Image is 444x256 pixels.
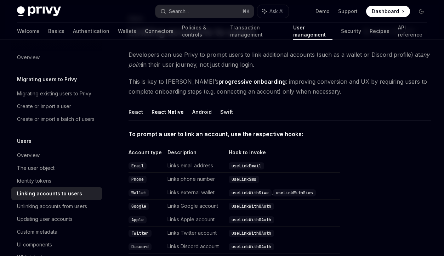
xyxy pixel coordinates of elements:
a: Transaction management [230,23,285,40]
a: Recipes [370,23,389,40]
div: Overview [17,53,40,62]
a: Identity tokens [11,174,102,187]
div: Updating user accounts [17,215,73,223]
button: React Native [152,104,184,120]
div: Custom metadata [17,228,57,236]
div: Create or import a batch of users [17,115,95,123]
span: Dashboard [372,8,399,15]
a: Security [341,23,361,40]
span: Developers can use Privy to prompt users to link additional accounts (such as a wallet or Discord... [129,50,431,69]
button: Ask AI [257,5,289,18]
a: The user object [11,162,102,174]
button: Toggle dark mode [416,6,427,17]
code: useLinkWithOAuth [229,203,274,210]
div: Linking accounts to users [17,189,82,198]
button: Search...⌘K [155,5,254,18]
a: Demo [315,8,330,15]
th: Account type [129,149,165,159]
a: Basics [48,23,64,40]
code: useLinkWithOAuth [229,216,274,223]
span: This is key to [PERSON_NAME]’s : improving conversion and UX by requiring users to complete onboa... [129,77,431,96]
a: Policies & controls [182,23,222,40]
code: useLinkWithSiws [273,189,316,196]
code: Apple [129,216,147,223]
code: useLinkSms [229,176,259,183]
code: Google [129,203,149,210]
td: Links external wallet [165,186,226,200]
a: Unlinking accounts from users [11,200,102,213]
span: Ask AI [269,8,284,15]
code: Phone [129,176,147,183]
a: Migrating existing users to Privy [11,87,102,100]
div: UI components [17,240,52,249]
button: Android [192,104,212,120]
h5: Users [17,137,32,145]
code: useLinkEmail [229,162,264,169]
a: Updating user accounts [11,213,102,226]
th: Hook to invoke [226,149,340,159]
a: Overview [11,149,102,162]
a: Overview [11,51,102,64]
button: React [129,104,143,120]
div: Unlinking accounts from users [17,202,87,211]
code: Twitter [129,230,152,237]
a: API reference [398,23,427,40]
a: Create or import a user [11,100,102,113]
code: Email [129,162,147,169]
div: The user object [17,164,55,172]
code: useLinkWithOAuth [229,230,274,237]
div: Identity tokens [17,177,51,185]
td: Links Twitter account [165,227,226,240]
span: ⌘ K [242,9,250,14]
td: , [226,186,340,200]
h5: Migrating users to Privy [17,75,77,84]
a: UI components [11,238,102,251]
a: Create or import a batch of users [11,113,102,126]
a: User management [293,23,332,40]
td: Links Google account [165,200,226,213]
button: Swift [220,104,233,120]
code: Wallet [129,189,149,196]
td: Links Apple account [165,213,226,227]
div: Create or import a user [17,102,71,111]
strong: To prompt a user to link an account, use the respective hooks: [129,130,303,138]
code: useLinkWithSiwe [229,189,272,196]
td: Links phone number [165,173,226,186]
a: Wallets [118,23,136,40]
a: Dashboard [366,6,410,17]
a: Support [338,8,358,15]
td: Links Discord account [165,240,226,254]
div: Overview [17,151,40,160]
td: Links email address [165,159,226,173]
a: Authentication [73,23,109,40]
div: Search... [169,7,189,16]
img: dark logo [17,6,61,16]
code: Discord [129,243,152,250]
a: Welcome [17,23,40,40]
div: Migrating existing users to Privy [17,89,91,98]
a: Custom metadata [11,226,102,238]
code: useLinkWithOAuth [229,243,274,250]
th: Description [165,149,226,159]
a: Linking accounts to users [11,187,102,200]
a: Connectors [145,23,173,40]
strong: progressive onboarding [218,78,286,85]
